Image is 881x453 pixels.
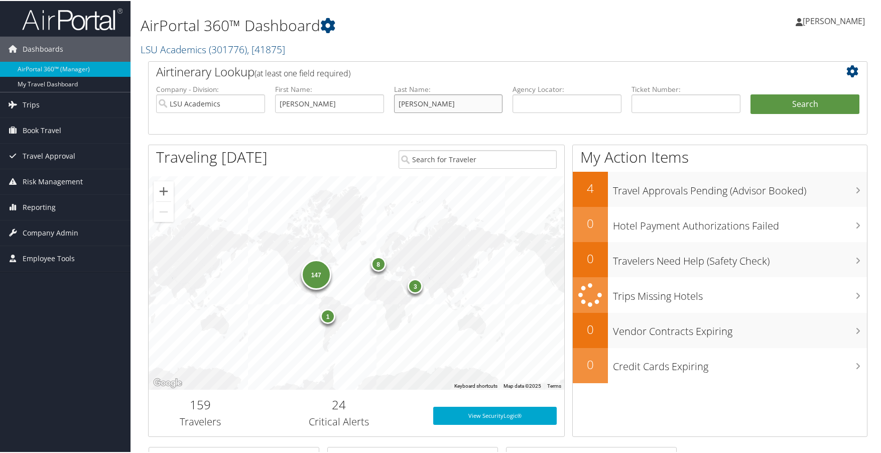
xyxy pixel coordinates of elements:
[573,146,867,167] h1: My Action Items
[151,376,184,389] a: Open this area in Google Maps (opens a new window)
[613,213,867,232] h3: Hotel Payment Authorizations Failed
[573,241,867,276] a: 0Travelers Need Help (Safety Check)
[320,307,335,322] div: 1
[260,414,418,428] h3: Critical Alerts
[573,347,867,382] a: 0Credit Cards Expiring
[803,15,865,26] span: [PERSON_NAME]
[23,36,63,61] span: Dashboards
[156,414,245,428] h3: Travelers
[632,83,740,93] label: Ticket Number:
[141,14,630,35] h1: AirPortal 360™ Dashboard
[154,180,174,200] button: Zoom in
[573,171,867,206] a: 4Travel Approvals Pending (Advisor Booked)
[23,168,83,193] span: Risk Management
[613,178,867,197] h3: Travel Approvals Pending (Advisor Booked)
[247,42,285,55] span: , [ 41875 ]
[394,83,503,93] label: Last Name:
[260,395,418,412] h2: 24
[156,146,268,167] h1: Traveling [DATE]
[796,5,875,35] a: [PERSON_NAME]
[613,283,867,302] h3: Trips Missing Hotels
[156,83,265,93] label: Company - Division:
[399,149,557,168] input: Search for Traveler
[23,245,75,270] span: Employee Tools
[275,83,384,93] label: First Name:
[573,179,608,196] h2: 4
[151,376,184,389] img: Google
[504,382,541,388] span: Map data ©2025
[573,214,608,231] h2: 0
[209,42,247,55] span: ( 301776 )
[454,382,497,389] button: Keyboard shortcuts
[573,276,867,312] a: Trips Missing Hotels
[573,320,608,337] h2: 0
[370,255,386,270] div: 8
[23,219,78,245] span: Company Admin
[156,62,800,79] h2: Airtinerary Lookup
[513,83,621,93] label: Agency Locator:
[573,249,608,266] h2: 0
[23,143,75,168] span: Travel Approval
[156,395,245,412] h2: 159
[141,42,285,55] a: LSU Academics
[613,248,867,267] h3: Travelers Need Help (Safety Check)
[573,206,867,241] a: 0Hotel Payment Authorizations Failed
[750,93,859,114] button: Search
[613,318,867,337] h3: Vendor Contracts Expiring
[23,117,61,142] span: Book Travel
[547,382,561,388] a: Terms (opens in new tab)
[573,312,867,347] a: 0Vendor Contracts Expiring
[154,201,174,221] button: Zoom out
[433,406,557,424] a: View SecurityLogic®
[23,91,40,117] span: Trips
[301,259,331,289] div: 147
[613,354,867,373] h3: Credit Cards Expiring
[408,278,423,293] div: 3
[573,355,608,372] h2: 0
[255,67,350,78] span: (at least one field required)
[23,194,56,219] span: Reporting
[22,7,122,30] img: airportal-logo.png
